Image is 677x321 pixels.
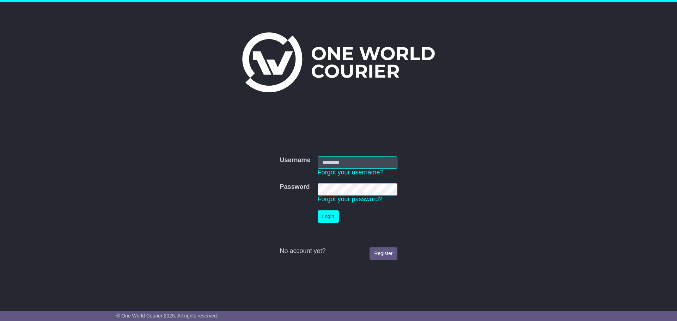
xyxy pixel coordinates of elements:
button: Login [318,210,339,223]
div: No account yet? [280,247,397,255]
label: Username [280,156,310,164]
span: © One World Courier 2025. All rights reserved. [116,313,218,319]
a: Register [370,247,397,260]
a: Forgot your password? [318,196,383,203]
a: Forgot your username? [318,169,384,176]
img: One World [242,32,435,92]
label: Password [280,183,310,191]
